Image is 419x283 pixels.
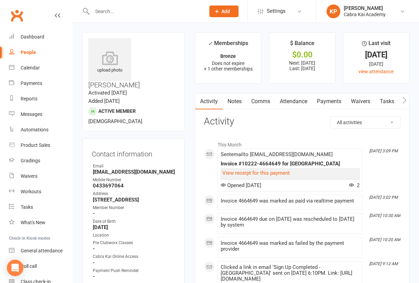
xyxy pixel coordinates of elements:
[221,216,360,228] div: Invoice 4664649 due on [DATE] was rescheduled to [DATE] by system
[21,127,48,132] div: Automations
[369,237,400,242] i: [DATE] 10:20 AM
[93,169,175,175] strong: [EMAIL_ADDRESS][DOMAIN_NAME]
[204,138,400,149] li: This Month
[9,184,73,199] a: Workouts
[275,94,312,109] a: Attendance
[312,94,346,109] a: Payments
[9,29,73,45] a: Dashboard
[221,9,230,14] span: Add
[93,224,175,230] strong: [DATE]
[93,191,175,197] div: Address
[21,34,44,40] div: Dashboard
[209,6,239,17] button: Add
[98,108,136,114] span: Active member
[208,40,212,47] i: ✓
[204,116,400,127] h3: Activity
[21,173,37,179] div: Waivers
[275,51,329,58] div: $0.00
[275,60,329,71] p: Next: [DATE] Last: [DATE]
[93,273,175,280] strong: -
[9,153,73,168] a: Gradings
[9,259,73,274] a: Roll call
[195,94,223,109] a: Activity
[21,142,50,148] div: Product Sales
[344,11,386,18] div: Cabra Kai Academy
[92,148,175,158] h3: Contact information
[93,183,175,189] strong: 0433697064
[208,39,248,52] div: Memberships
[369,213,400,218] i: [DATE] 10:30 AM
[88,118,142,124] span: [DEMOGRAPHIC_DATA]
[369,195,398,200] i: [DATE] 3:02 PM
[88,38,179,89] h3: [PERSON_NAME]
[221,182,261,188] span: Opened [DATE]
[221,240,360,252] div: Invoice 4664649 was marked as failed by the payment provider
[344,5,386,11] div: [PERSON_NAME]
[21,248,63,253] div: General attendance
[375,94,399,109] a: Tasks
[369,149,398,153] i: [DATE] 3:09 PM
[93,163,175,170] div: Email
[204,66,253,72] span: + 1 other memberships
[8,7,25,24] a: Clubworx
[9,199,73,215] a: Tasks
[9,215,73,230] a: What's New
[21,65,40,70] div: Calendar
[220,53,236,59] strong: Bronze
[21,158,40,163] div: Gradings
[88,51,131,74] div: upload photo
[21,263,37,269] div: Roll call
[362,39,390,51] div: Last visit
[246,94,275,109] a: Comms
[327,4,340,18] div: KP
[21,50,36,55] div: People
[9,45,73,60] a: People
[223,94,246,109] a: Notes
[346,94,375,109] a: Waivers
[349,182,360,188] span: 2
[221,264,360,282] div: Clicked a link in email 'Sign Up Completed - [GEOGRAPHIC_DATA]' sent on [DATE] 6:10PM. Link: [URL...
[7,260,23,276] div: Open Intercom Messenger
[290,39,314,51] div: $ Balance
[93,232,175,239] div: Location
[21,80,42,86] div: Payments
[9,76,73,91] a: Payments
[88,90,127,96] time: Activated [DATE]
[9,91,73,107] a: Reports
[93,246,175,252] strong: -
[88,98,120,104] time: Added [DATE]
[21,220,45,225] div: What's New
[90,7,200,16] input: Search...
[93,253,175,260] div: Cabra Kai Online Access
[350,51,403,58] div: [DATE]
[93,260,175,266] strong: -
[9,107,73,122] a: Messages
[267,3,286,19] span: Settings
[93,177,175,183] div: Mobile Number
[21,189,41,194] div: Workouts
[93,197,175,203] strong: [STREET_ADDRESS]
[350,60,403,68] div: [DATE]
[21,96,37,101] div: Reports
[93,205,175,211] div: Member Number
[9,138,73,153] a: Product Sales
[9,122,73,138] a: Automations
[93,268,175,274] div: Payment Push Reminder
[212,61,244,66] span: Does not expire
[21,204,33,210] div: Tasks
[9,168,73,184] a: Waivers
[93,210,175,217] strong: -
[222,170,290,176] a: View receipt for this payment
[93,218,175,225] div: Date of Birth
[359,69,394,74] a: view attendance
[9,243,73,259] a: General attendance kiosk mode
[93,240,175,246] div: Pre Clubworx Classes
[369,261,398,266] i: [DATE] 9:12 AM
[9,60,73,76] a: Calendar
[21,111,42,117] div: Messages
[221,161,360,167] div: Invoice #10222-4664649 for [GEOGRAPHIC_DATA]
[221,198,360,204] div: Invoice 4664649 was marked as paid via realtime payment
[221,151,333,157] span: Sent email to [EMAIL_ADDRESS][DOMAIN_NAME]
